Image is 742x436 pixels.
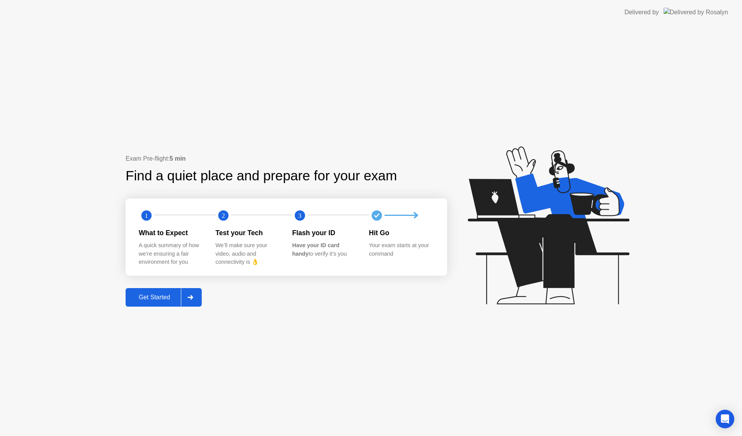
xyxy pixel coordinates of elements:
div: What to Expect [139,228,203,238]
div: Flash your ID [292,228,357,238]
text: 3 [298,212,301,219]
div: Your exam starts at your command [369,241,434,258]
div: Test your Tech [216,228,280,238]
button: Get Started [126,288,202,307]
div: Get Started [128,294,181,301]
div: A quick summary of how we’re ensuring a fair environment for you [139,241,203,266]
b: 5 min [170,155,186,162]
div: Delivered by [625,8,659,17]
div: Find a quiet place and prepare for your exam [126,166,398,186]
div: Exam Pre-flight: [126,154,447,163]
div: Hit Go [369,228,434,238]
img: Delivered by Rosalyn [664,8,728,17]
text: 1 [145,212,148,219]
div: Open Intercom Messenger [716,410,734,428]
div: to verify it’s you [292,241,357,258]
b: Have your ID card handy [292,242,339,257]
text: 2 [221,212,225,219]
div: We’ll make sure your video, audio and connectivity is 👌 [216,241,280,266]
